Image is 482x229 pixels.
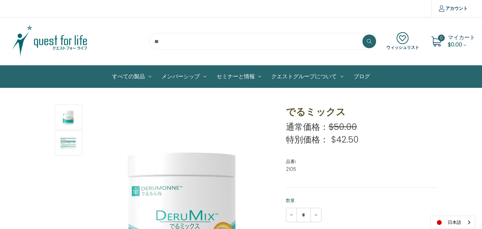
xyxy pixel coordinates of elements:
[448,33,475,41] span: マイカート
[286,166,437,173] dd: 2105
[448,33,475,49] a: Cart with 0 items
[286,121,329,133] span: 通常価格：
[448,41,462,49] span: $0.00
[286,134,329,146] span: 特別価格：
[438,35,445,41] span: 0
[211,66,266,87] a: セミナーと情報
[60,132,77,154] img: でるミックス
[430,216,475,229] aside: Language selected: 日本語
[107,66,156,87] a: All Products
[431,216,475,229] a: 日本語
[156,66,211,87] a: メンバーシップ
[386,32,419,51] a: ウィッシュリスト
[286,197,437,204] label: 数量
[331,134,359,146] span: $42.50
[7,24,93,58] img: クエスト・グループ
[60,106,77,129] img: でるミックス
[286,158,435,165] dt: 品番:
[329,121,357,133] span: $50.00
[286,105,437,119] h1: でるミックス
[430,216,475,229] div: Language
[348,66,375,87] a: ブログ
[266,66,348,87] a: クエストグループについて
